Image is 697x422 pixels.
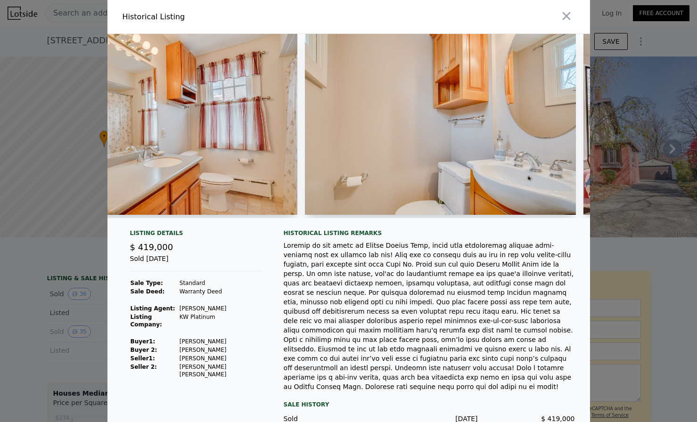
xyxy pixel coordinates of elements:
div: Historical Listing [123,11,345,23]
div: Loremip do sit ametc ad Elitse Doeius Temp, incid utla etdoloremag aliquae admi-veniamq nost ex u... [284,241,575,391]
strong: Sale Deed: [131,288,165,295]
div: Sale History [284,399,575,410]
td: [PERSON_NAME] [179,346,261,354]
div: Listing Details [130,229,261,241]
strong: Buyer 2: [131,347,157,353]
strong: Seller 2: [131,364,157,370]
strong: Seller 1 : [131,355,155,362]
strong: Buyer 1 : [131,338,156,345]
span: $ 419,000 [130,242,173,252]
div: Sold [DATE] [130,254,261,271]
img: Property Img [305,34,576,215]
td: [PERSON_NAME] [PERSON_NAME] [179,363,261,379]
td: Standard [179,279,261,287]
strong: Listing Agent: [131,305,175,312]
td: KW Platinum [179,313,261,329]
td: [PERSON_NAME] [179,337,261,346]
img: Property Img [26,34,297,215]
td: [PERSON_NAME] [179,354,261,363]
strong: Sale Type: [131,280,163,286]
td: [PERSON_NAME] [179,304,261,313]
td: Warranty Deed [179,287,261,296]
strong: Listing Company: [131,314,162,328]
div: Historical Listing remarks [284,229,575,237]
